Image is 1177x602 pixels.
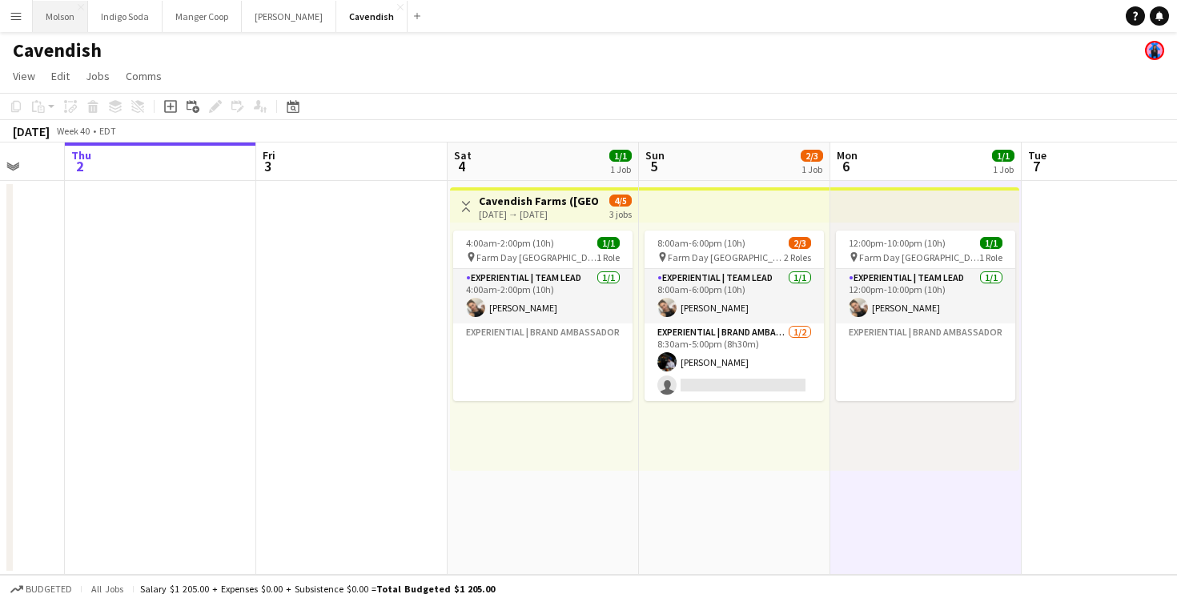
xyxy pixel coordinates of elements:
span: Jobs [86,69,110,83]
app-card-role: Experiential | Team Lead1/14:00am-2:00pm (10h)[PERSON_NAME] [453,269,633,323]
span: Total Budgeted $1 205.00 [376,583,495,595]
span: 4/5 [609,195,632,207]
span: 1/1 [980,237,1002,249]
span: 7 [1026,157,1046,175]
button: Cavendish [336,1,408,32]
span: Sat [454,148,472,163]
span: 1 Role [597,251,620,263]
a: Jobs [79,66,116,86]
a: Edit [45,66,76,86]
span: Farm Day [GEOGRAPHIC_DATA] [476,251,597,263]
span: Mon [837,148,858,163]
span: Week 40 [53,125,93,137]
span: 5 [643,157,665,175]
span: Thu [71,148,91,163]
div: 1 Job [610,163,631,175]
span: 2/3 [801,150,823,162]
button: Manger Coop [163,1,242,32]
h1: Cavendish [13,38,102,62]
app-card-role-placeholder: Experiential | Brand Ambassador [836,323,1015,401]
span: 1/1 [992,150,1014,162]
app-card-role-placeholder: Experiential | Brand Ambassador [453,323,633,401]
span: 1/1 [609,150,632,162]
span: All jobs [88,583,127,595]
span: Budgeted [26,584,72,595]
button: [PERSON_NAME] [242,1,336,32]
div: 3 jobs [609,207,632,220]
button: Budgeted [8,580,74,598]
span: Tue [1028,148,1046,163]
div: Salary $1 205.00 + Expenses $0.00 + Subsistence $0.00 = [140,583,495,595]
span: 2 Roles [784,251,811,263]
span: 6 [834,157,858,175]
a: View [6,66,42,86]
span: Comms [126,69,162,83]
span: View [13,69,35,83]
app-job-card: 12:00pm-10:00pm (10h)1/1 Farm Day [GEOGRAPHIC_DATA]1 RoleExperiential | Team Lead1/112:00pm-10:00... [836,231,1015,401]
div: 1 Job [993,163,1014,175]
span: 12:00pm-10:00pm (10h) [849,237,946,249]
app-job-card: 4:00am-2:00pm (10h)1/1 Farm Day [GEOGRAPHIC_DATA]1 RoleExperiential | Team Lead1/14:00am-2:00pm (... [453,231,633,401]
a: Comms [119,66,168,86]
button: Indigo Soda [88,1,163,32]
span: Sun [645,148,665,163]
span: 8:00am-6:00pm (10h) [657,237,745,249]
app-card-role: Experiential | Brand Ambassador1/28:30am-5:00pm (8h30m)[PERSON_NAME] [645,323,824,401]
span: Edit [51,69,70,83]
span: 3 [260,157,275,175]
div: 1 Job [801,163,822,175]
div: [DATE] → [DATE] [479,208,598,220]
div: [DATE] [13,123,50,139]
span: 1 Role [979,251,1002,263]
h3: Cavendish Farms ([GEOGRAPHIC_DATA], [GEOGRAPHIC_DATA]) [479,194,598,208]
app-card-role: Experiential | Team Lead1/112:00pm-10:00pm (10h)[PERSON_NAME] [836,269,1015,323]
app-user-avatar: Laurence Pare [1145,41,1164,60]
span: 4 [452,157,472,175]
div: EDT [99,125,116,137]
span: 2/3 [789,237,811,249]
app-job-card: 8:00am-6:00pm (10h)2/3 Farm Day [GEOGRAPHIC_DATA]2 RolesExperiential | Team Lead1/18:00am-6:00pm ... [645,231,824,401]
span: Farm Day [GEOGRAPHIC_DATA] [668,251,784,263]
span: 2 [69,157,91,175]
span: 1/1 [597,237,620,249]
span: Farm Day [GEOGRAPHIC_DATA] [859,251,979,263]
span: Fri [263,148,275,163]
app-card-role: Experiential | Team Lead1/18:00am-6:00pm (10h)[PERSON_NAME] [645,269,824,323]
button: Molson [33,1,88,32]
span: 4:00am-2:00pm (10h) [466,237,554,249]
